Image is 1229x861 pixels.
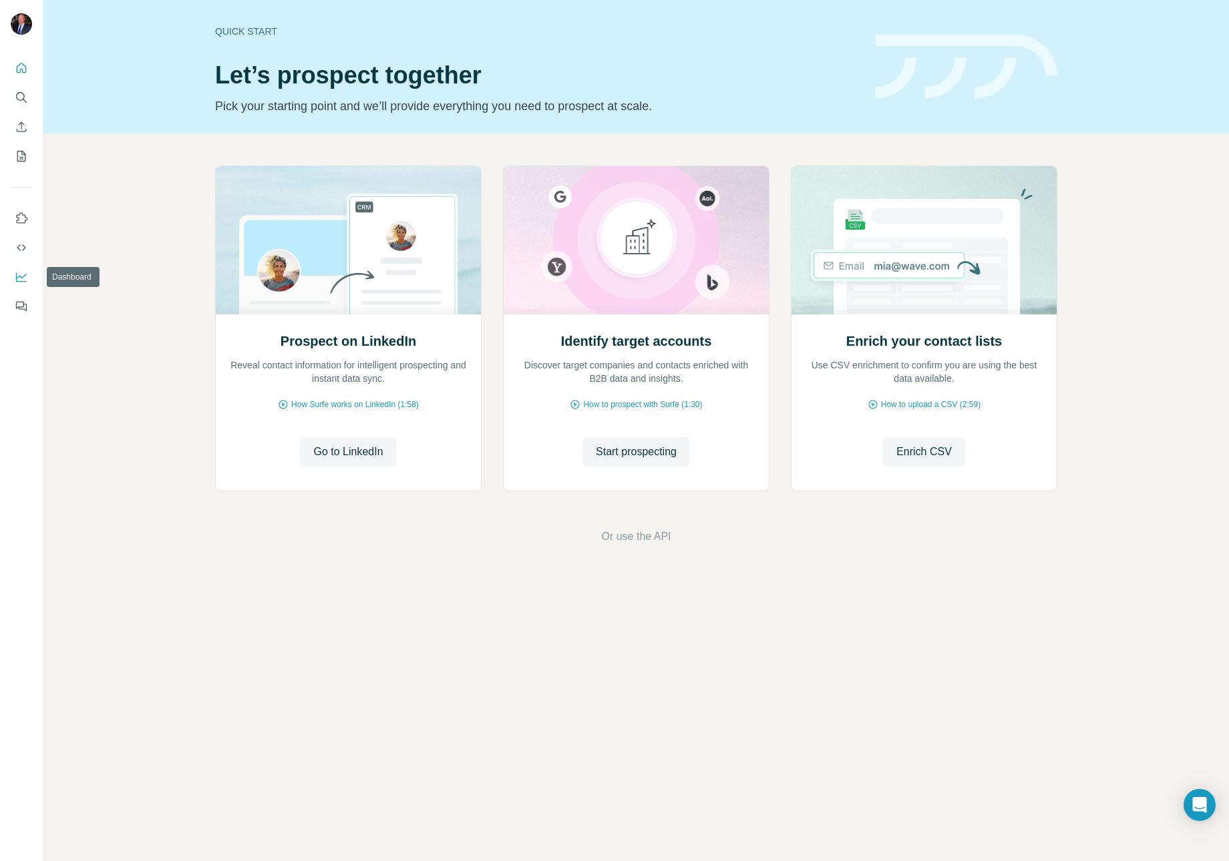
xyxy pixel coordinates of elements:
[791,166,1057,314] img: Enrich your contact lists
[881,398,981,410] span: How to upload a CSV (2:59)
[875,35,1057,99] img: banner
[215,166,482,314] img: Prospect on LinkedIn
[281,332,416,350] h2: Prospect on LinkedIn
[215,62,859,89] h1: Let’s prospect together
[11,56,32,80] button: Quick start
[596,444,677,460] span: Start prospecting
[805,358,1043,385] p: Use CSV enrichment to confirm you are using the best data available.
[215,25,859,38] div: Quick start
[11,206,32,230] button: Use Surfe on LinkedIn
[582,437,690,467] button: Start prospecting
[300,437,396,467] button: Go to LinkedIn
[846,332,1002,350] h2: Enrich your contact lists
[11,13,32,35] img: Avatar
[883,437,965,467] button: Enrich CSV
[291,398,419,410] span: How Surfe works on LinkedIn (1:58)
[229,358,468,385] p: Reveal contact information for intelligent prospecting and instant data sync.
[601,529,671,545] button: Or use the API
[11,236,32,260] button: Use Surfe API
[11,115,32,139] button: Enrich CSV
[583,398,702,410] span: How to prospect with Surfe (1:30)
[896,444,952,460] span: Enrich CSV
[517,358,755,385] p: Discover target companies and contacts enriched with B2B data and insights.
[1184,789,1216,821] div: Open Intercom Messenger
[11,85,32,109] button: Search
[215,97,859,115] p: Pick your starting point and we’ll provide everything you need to prospect at scale.
[313,444,383,460] span: Go to LinkedIn
[11,144,32,168] button: My lists
[561,332,712,350] h2: Identify target accounts
[503,166,769,314] img: Identify target accounts
[11,294,32,318] button: Feedback
[11,265,32,289] button: Dashboard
